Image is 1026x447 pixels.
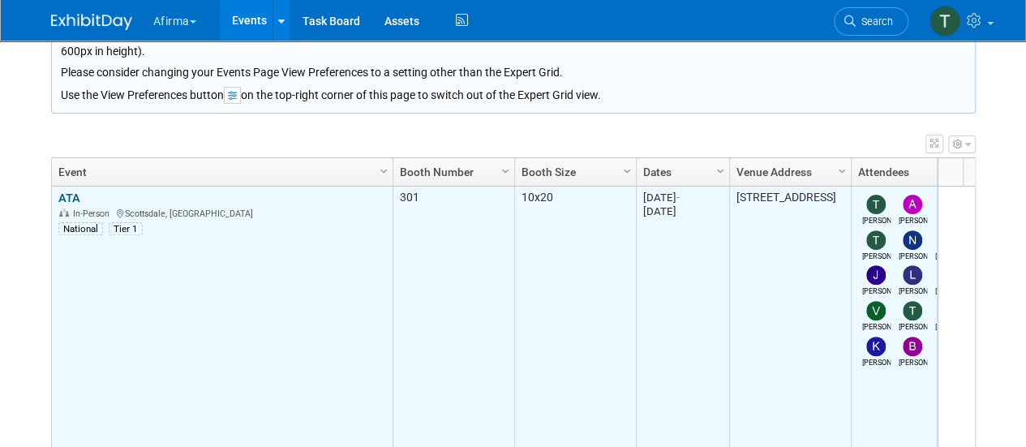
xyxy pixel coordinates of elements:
div: [DATE] [643,204,722,218]
div: Taylor Sebesta [862,214,891,226]
span: - [676,191,680,204]
a: Booth Size [522,158,625,186]
span: Column Settings [377,165,390,178]
a: Attendees [858,158,1002,186]
a: ATA [58,191,80,205]
a: Dates [643,158,719,186]
img: Keirsten Davis [866,337,886,356]
a: Column Settings [618,158,636,183]
a: Search [834,7,908,36]
div: Use the View Preferences button on the top-right corner of this page to switch out of the Expert ... [61,80,966,104]
img: Taylor Cavazos [903,301,922,320]
a: Column Settings [711,158,729,183]
div: Please consider changing your Events Page View Preferences to a setting other than the Expert Grid. [61,59,966,80]
div: Taylor Cavazos [899,320,927,333]
a: Column Settings [833,158,851,183]
div: [DATE] [643,191,722,204]
a: Venue Address [736,158,840,186]
a: Event [58,158,382,186]
img: ExhibitDay [51,14,132,30]
div: Brandon Fair [899,356,927,368]
div: Atanas Kaykov [935,214,964,226]
a: Column Settings [496,158,514,183]
div: Laura Kirkpatrick [899,285,927,297]
img: Vanessa Weber [866,301,886,320]
span: Search [856,15,893,28]
div: Emma Mitchell [935,250,964,262]
img: Taylor Sebesta [929,6,960,37]
img: Amy Emerson [903,195,922,214]
a: Booth Number [400,158,504,186]
div: Nancy Hui [899,250,927,262]
img: Nancy Hui [903,230,922,250]
img: Brandon Fair [903,337,922,356]
img: In-Person Event [59,208,69,217]
div: National [58,222,103,235]
span: Column Settings [835,165,848,178]
span: Column Settings [714,165,727,178]
img: Jacob Actkinson [866,265,886,285]
div: Tim Amos [862,250,891,262]
a: Column Settings [375,158,393,183]
img: Laura Kirkpatrick [903,265,922,285]
div: Tier 1 [109,222,143,235]
div: Vanessa Weber [862,320,891,333]
div: Your screen resolution is smaller than the recommended size for the Expert Grid view. The Expert ... [61,23,966,80]
div: Brent Vetter [935,285,964,297]
div: Scottsdale, [GEOGRAPHIC_DATA] [58,206,385,220]
span: In-Person [73,208,114,219]
div: Jacob Actkinson [862,285,891,297]
img: Taylor Sebesta [866,195,886,214]
div: Mohammed Alshalalfa [935,320,964,333]
div: Amy Emerson [899,214,927,226]
div: Keirsten Davis [862,356,891,368]
span: Column Settings [499,165,512,178]
img: Tim Amos [866,230,886,250]
span: Column Settings [620,165,633,178]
